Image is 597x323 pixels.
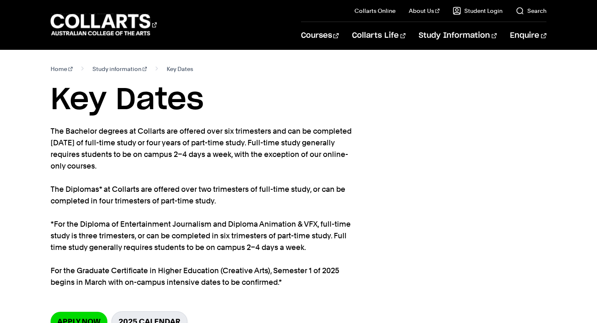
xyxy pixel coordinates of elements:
[167,63,193,75] span: Key Dates
[453,7,502,15] a: Student Login
[352,22,405,49] a: Collarts Life
[51,13,157,37] div: Go to homepage
[419,22,497,49] a: Study Information
[92,63,147,75] a: Study information
[354,7,396,15] a: Collarts Online
[51,81,546,119] h1: Key Dates
[510,22,546,49] a: Enquire
[301,22,339,49] a: Courses
[51,125,353,288] p: The Bachelor degrees at Collarts are offered over six trimesters and can be completed [DATE] of f...
[51,63,73,75] a: Home
[516,7,546,15] a: Search
[409,7,439,15] a: About Us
